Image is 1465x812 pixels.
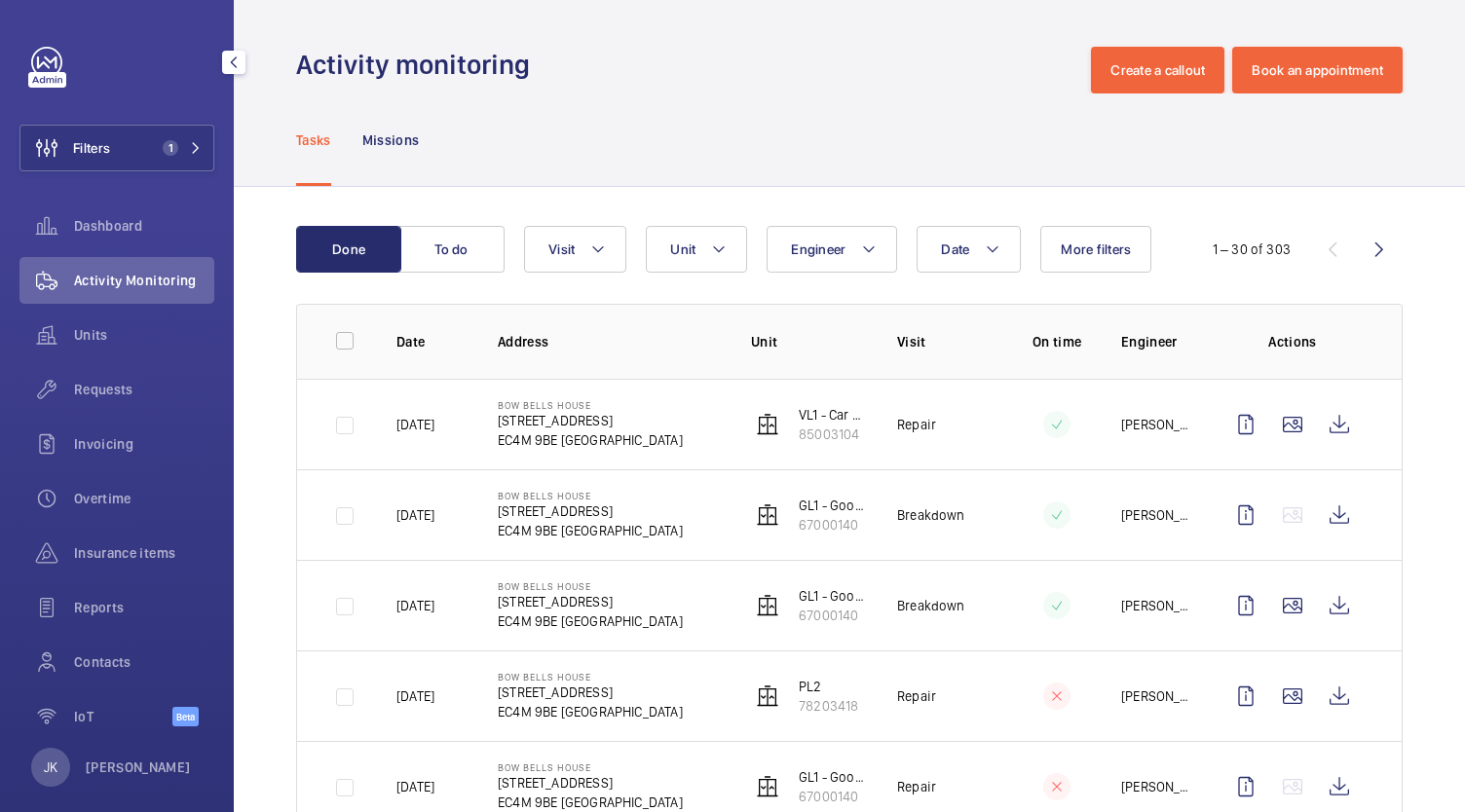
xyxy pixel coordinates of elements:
[396,415,434,434] p: [DATE]
[498,430,683,450] p: EC4M 9BE [GEOGRAPHIC_DATA]
[296,226,401,273] button: Done
[897,332,993,351] p: Visit
[1121,777,1191,796] p: [PERSON_NAME]
[897,686,936,706] p: Repair
[498,773,683,793] p: [STREET_ADDRESS]
[756,503,779,527] img: elevator.svg
[799,496,866,515] p: GL1 - Goods Lift
[799,696,858,716] p: 78203418
[498,521,683,540] p: EC4M 9BE [GEOGRAPHIC_DATA]
[756,684,779,708] img: elevator.svg
[799,515,866,535] p: 67000140
[74,271,214,290] span: Activity Monitoring
[396,332,467,351] p: Date
[799,677,858,696] p: PL2
[941,241,969,257] span: Date
[399,226,505,273] button: To do
[498,332,720,351] p: Address
[498,501,683,521] p: [STREET_ADDRESS]
[897,415,936,434] p: Repair
[396,596,434,615] p: [DATE]
[498,399,683,411] p: Bow Bells House
[1040,226,1151,273] button: More filters
[44,757,57,777] p: JK
[799,606,866,625] p: 67000140
[74,434,214,454] span: Invoicing
[74,543,214,563] span: Insurance items
[799,424,866,444] p: 85003104
[396,505,434,525] p: [DATE]
[791,241,845,257] span: Engineer
[74,489,214,508] span: Overtime
[396,686,434,706] p: [DATE]
[74,216,214,236] span: Dashboard
[1121,596,1191,615] p: [PERSON_NAME]
[1121,415,1191,434] p: [PERSON_NAME]
[73,138,110,158] span: Filters
[74,707,172,726] span: IoT
[396,777,434,796] p: [DATE]
[1121,505,1191,525] p: [PERSON_NAME]
[74,598,214,617] span: Reports
[498,793,683,812] p: EC4M 9BE [GEOGRAPHIC_DATA]
[670,241,695,257] span: Unit
[1222,332,1363,351] p: Actions
[897,596,965,615] p: Breakdown
[498,671,683,683] p: Bow Bells House
[799,767,866,787] p: GL1 - Goods Lift
[296,130,331,150] p: Tasks
[498,611,683,631] p: EC4M 9BE [GEOGRAPHIC_DATA]
[1091,47,1224,93] button: Create a callout
[751,332,866,351] p: Unit
[646,226,747,273] button: Unit
[296,47,542,83] h1: Activity monitoring
[86,757,191,777] p: [PERSON_NAME]
[548,241,575,257] span: Visit
[498,411,683,430] p: [STREET_ADDRESS]
[172,707,199,726] span: Beta
[799,787,866,806] p: 67000140
[799,586,866,606] p: GL1 - Goods Lift
[498,702,683,721] p: EC4M 9BE [GEOGRAPHIC_DATA]
[1061,241,1131,257] span: More filters
[498,761,683,773] p: Bow Bells House
[756,594,779,617] img: elevator.svg
[756,775,779,798] img: elevator.svg
[74,652,214,672] span: Contacts
[524,226,626,273] button: Visit
[1024,332,1090,351] p: On time
[897,505,965,525] p: Breakdown
[767,226,897,273] button: Engineer
[1121,686,1191,706] p: [PERSON_NAME]
[498,490,683,501] p: Bow Bells House
[498,580,683,592] p: Bow Bells House
[1232,47,1403,93] button: Book an appointment
[799,405,866,424] p: VL1 - Car Lift
[897,777,936,796] p: Repair
[1121,332,1191,351] p: Engineer
[498,592,683,611] p: [STREET_ADDRESS]
[19,125,214,171] button: Filters1
[74,325,214,345] span: Units
[163,140,178,156] span: 1
[498,683,683,702] p: [STREET_ADDRESS]
[74,380,214,399] span: Requests
[362,130,420,150] p: Missions
[917,226,1021,273] button: Date
[756,413,779,436] img: elevator.svg
[1213,240,1291,259] div: 1 – 30 of 303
